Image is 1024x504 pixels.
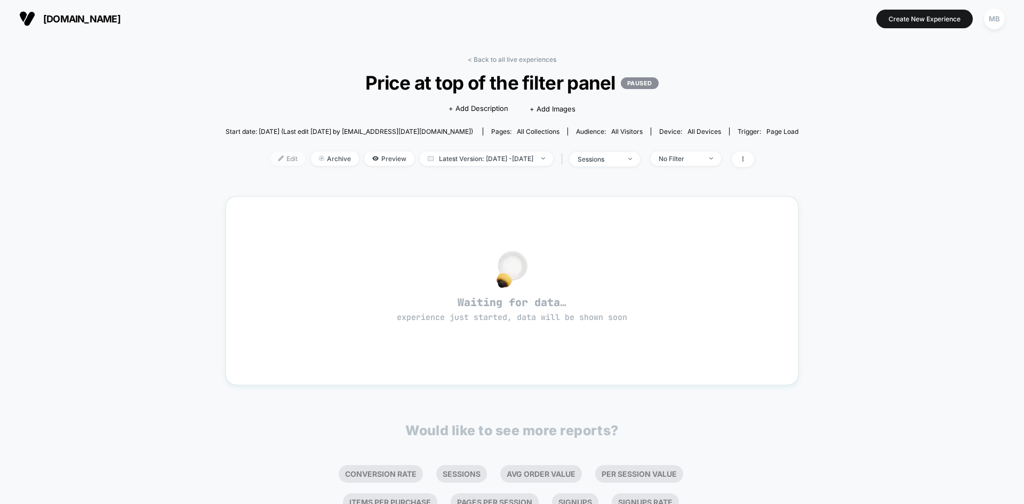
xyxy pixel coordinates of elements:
[578,155,620,163] div: sessions
[420,151,553,166] span: Latest Version: [DATE] - [DATE]
[270,151,306,166] span: Edit
[576,127,643,135] div: Audience:
[254,71,770,94] span: Price at top of the filter panel
[497,251,527,288] img: no_data
[738,127,798,135] div: Trigger:
[491,127,559,135] div: Pages:
[500,465,582,483] li: Avg Order Value
[449,103,508,114] span: + Add Description
[468,55,556,63] a: < Back to all live experiences
[517,127,559,135] span: all collections
[428,156,434,161] img: calendar
[611,127,643,135] span: All Visitors
[226,127,473,135] span: Start date: [DATE] (Last edit [DATE] by [EMAIL_ADDRESS][DATE][DOMAIN_NAME])
[628,158,632,160] img: end
[245,295,779,323] span: Waiting for data…
[19,11,35,27] img: Visually logo
[621,77,659,89] p: PAUSED
[397,312,627,323] span: experience just started, data will be shown soon
[311,151,359,166] span: Archive
[558,151,570,167] span: |
[541,157,545,159] img: end
[876,10,973,28] button: Create New Experience
[687,127,721,135] span: all devices
[595,465,683,483] li: Per Session Value
[364,151,414,166] span: Preview
[319,156,324,161] img: end
[766,127,798,135] span: Page Load
[659,155,701,163] div: No Filter
[339,465,423,483] li: Conversion Rate
[709,157,713,159] img: end
[405,422,619,438] p: Would like to see more reports?
[984,9,1005,29] div: MB
[436,465,487,483] li: Sessions
[278,156,284,161] img: edit
[43,13,121,25] span: [DOMAIN_NAME]
[981,8,1008,30] button: MB
[651,127,729,135] span: Device:
[16,10,124,27] button: [DOMAIN_NAME]
[530,105,575,113] span: + Add Images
